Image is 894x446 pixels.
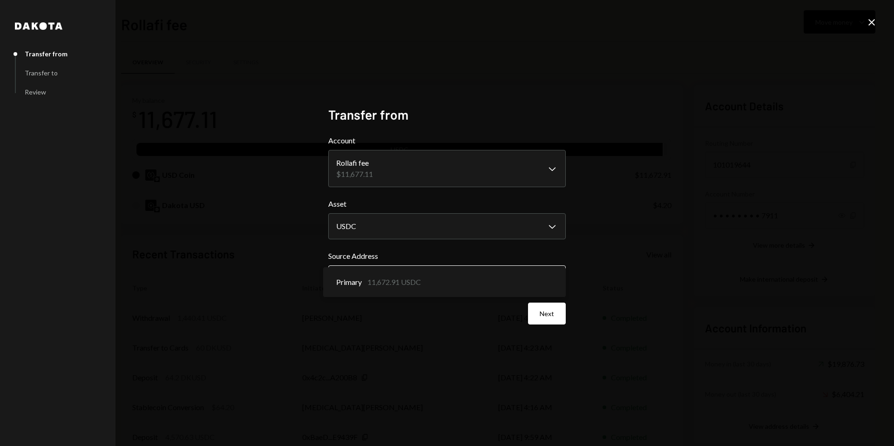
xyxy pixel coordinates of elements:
[328,106,566,124] h2: Transfer from
[328,198,566,209] label: Asset
[25,69,58,77] div: Transfer to
[528,303,566,324] button: Next
[25,88,46,96] div: Review
[328,135,566,146] label: Account
[328,213,566,239] button: Asset
[367,277,421,288] div: 11,672.91 USDC
[328,265,566,291] button: Source Address
[336,277,362,288] span: Primary
[25,50,68,58] div: Transfer from
[328,150,566,187] button: Account
[328,250,566,262] label: Source Address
